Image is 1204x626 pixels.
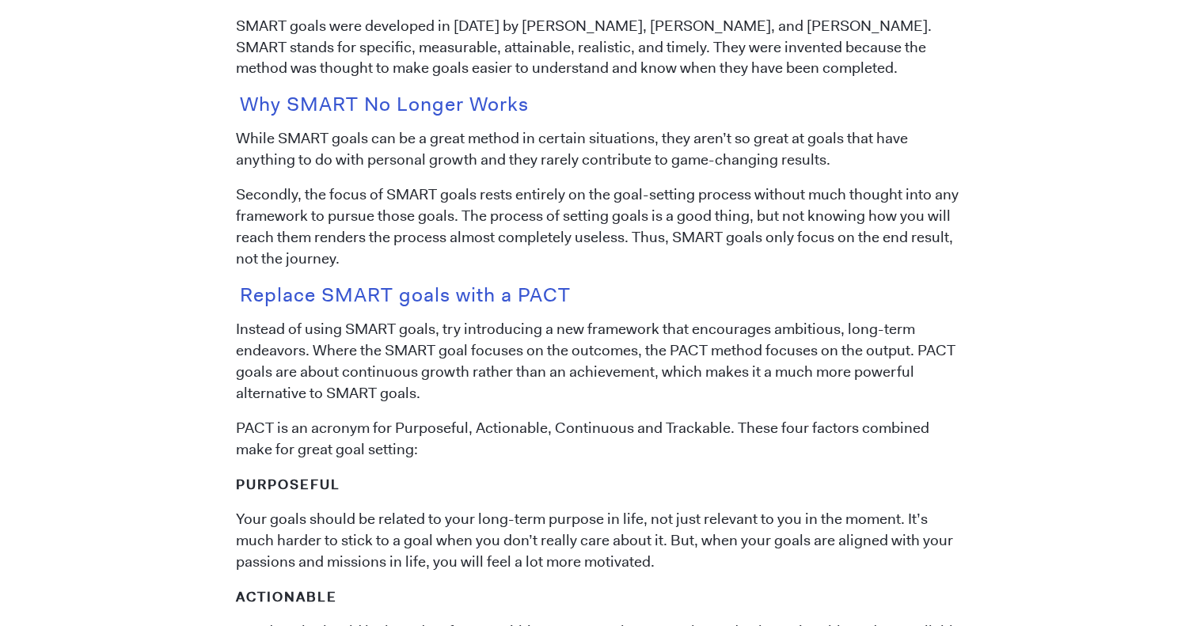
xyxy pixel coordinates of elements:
[236,184,968,270] p: Secondly, the focus of SMART goals rests entirely on the goal-setting process without much though...
[236,418,968,461] p: PACT is an acronym for Purposeful, Actionable, Continuous and Trackable. These four factors combi...
[236,588,337,605] strong: Actionable
[236,87,533,121] mark: Why SMART No Longer Works
[236,509,968,573] p: Your goals should be related to your long-term purpose in life, not just relevant to you in the m...
[236,16,968,80] p: SMART goals were developed in [DATE] by [PERSON_NAME], [PERSON_NAME], and [PERSON_NAME]. SMART st...
[236,278,575,312] mark: Replace SMART goals with a PACT
[236,476,340,493] strong: Purposeful
[236,319,968,404] p: Instead of using SMART goals, try introducing a new framework that encourages ambitious, long-ter...
[236,128,968,171] p: While SMART goals can be a great method in certain situations, they aren’t so great at goals that...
